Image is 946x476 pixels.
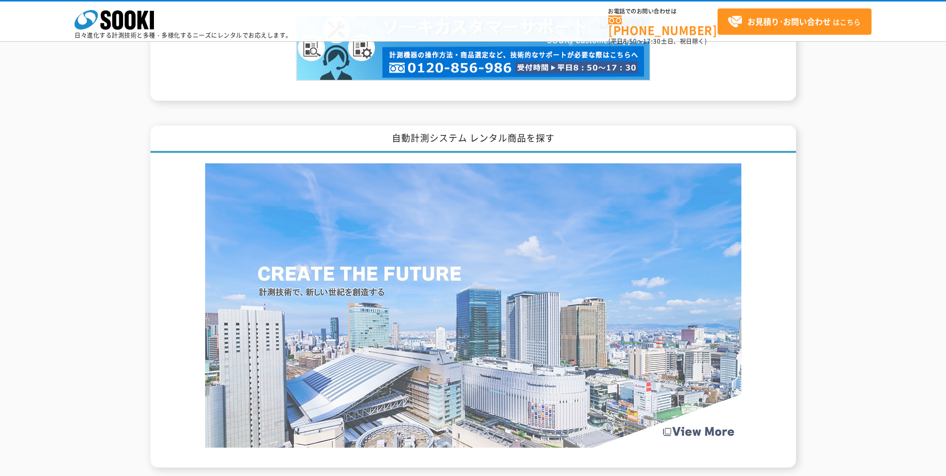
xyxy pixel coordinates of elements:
[608,15,718,36] a: [PHONE_NUMBER]
[608,37,707,46] span: (平日 ～ 土日、祝日除く)
[296,15,651,81] img: カスタマーサポート
[74,32,292,38] p: 日々進化する計測技術と多種・多様化するニーズにレンタルでお応えします。
[747,15,831,27] strong: お見積り･お問い合わせ
[643,37,661,46] span: 17:30
[205,163,741,448] img: Create the Future
[205,437,741,447] a: Create the Future
[608,8,718,14] span: お電話でのお問い合わせは
[623,37,637,46] span: 8:50
[150,126,796,153] h1: 自動計測システム レンタル商品を探す
[728,14,861,29] span: はこちら
[718,8,872,35] a: お見積り･お問い合わせはこちら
